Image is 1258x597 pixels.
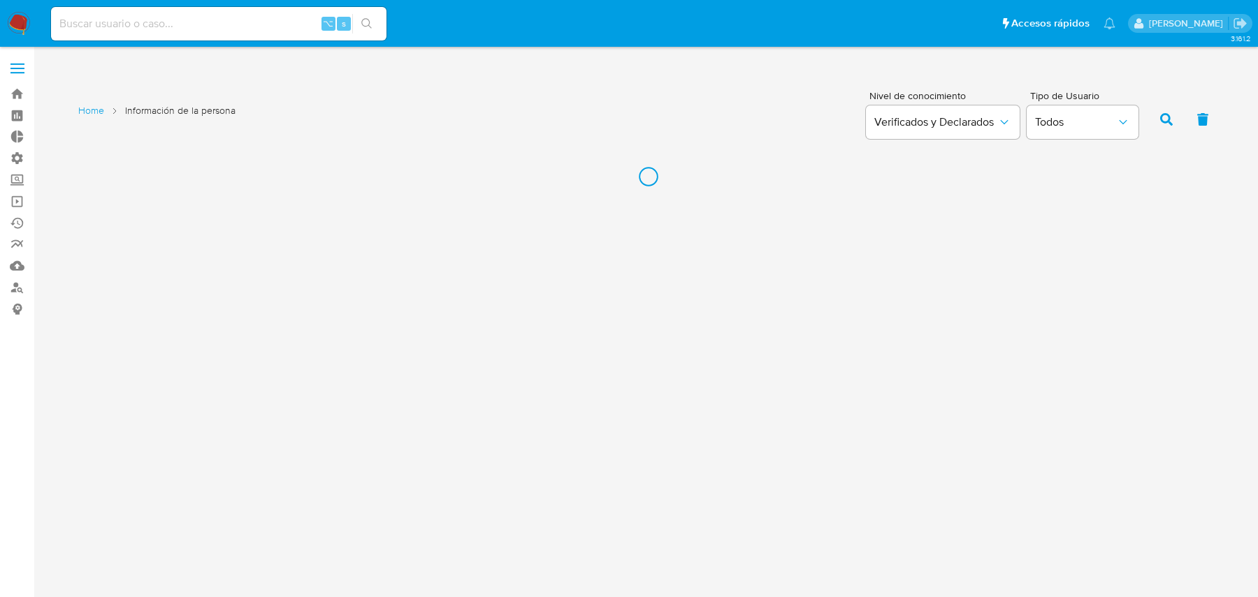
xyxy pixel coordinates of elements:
[1027,105,1138,139] button: Todos
[874,115,997,129] span: Verificados y Declarados
[1104,17,1115,29] a: Notificaciones
[78,98,236,138] nav: List of pages
[78,104,104,117] a: Home
[51,15,386,33] input: Buscar usuario o caso...
[869,91,1019,101] span: Nivel de conocimiento
[125,104,236,117] span: Información de la persona
[1011,16,1090,31] span: Accesos rápidos
[1030,91,1142,101] span: Tipo de Usuario
[1233,16,1248,31] a: Salir
[352,14,381,34] button: search-icon
[866,105,1020,139] button: Verificados y Declarados
[1035,115,1116,129] span: Todos
[342,17,346,30] span: s
[1149,17,1228,30] p: juan.calo@mercadolibre.com
[323,17,333,30] span: ⌥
